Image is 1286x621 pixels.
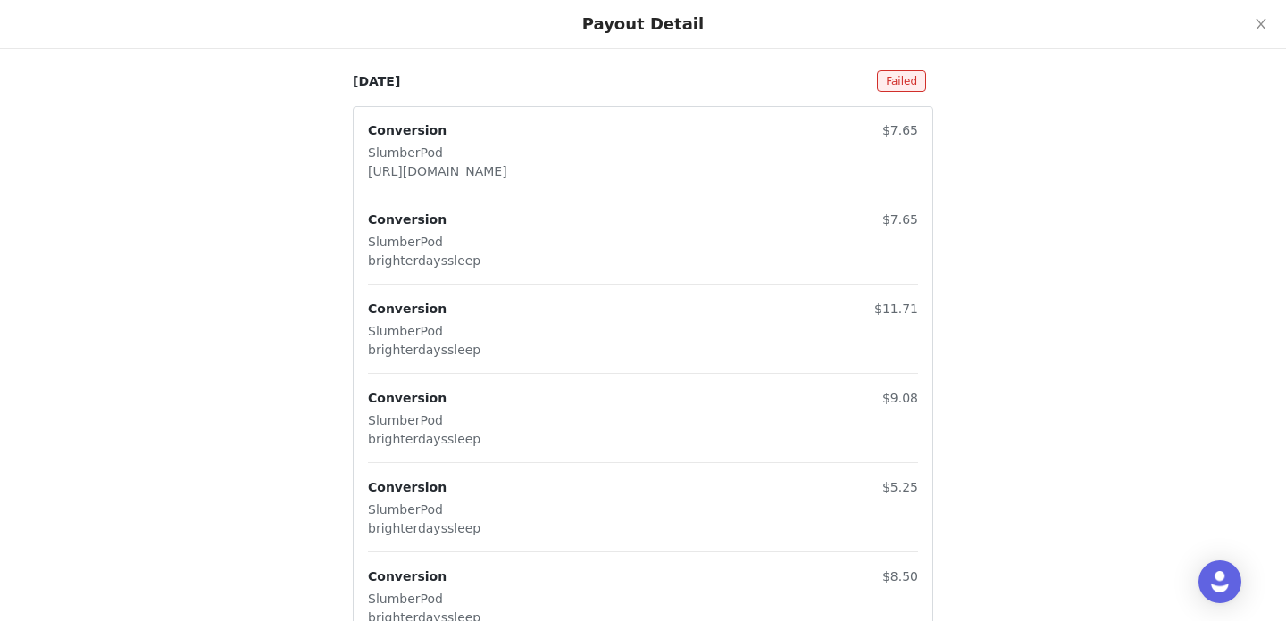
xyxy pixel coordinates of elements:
span: $7.65 [882,212,918,227]
p: SlumberPod [368,501,480,519]
span: $9.08 [882,391,918,405]
p: Conversion [368,121,507,140]
span: $5.25 [882,480,918,494]
p: Conversion [368,389,480,408]
p: Conversion [368,567,480,586]
p: SlumberPod [368,411,480,430]
span: $8.50 [882,569,918,584]
p: SlumberPod [368,322,480,341]
p: SlumberPod [368,590,480,609]
p: Conversion [368,300,480,319]
div: Open Intercom Messenger [1198,560,1241,603]
p: brighterdayssleep [368,430,480,449]
p: [URL][DOMAIN_NAME] [368,162,507,181]
i: icon: close [1254,17,1268,31]
p: Conversion [368,478,480,497]
p: brighterdayssleep [368,519,480,538]
p: Conversion [368,211,480,229]
p: brighterdayssleep [368,252,480,270]
p: brighterdayssleep [368,341,480,360]
p: [DATE] [353,72,400,91]
p: SlumberPod [368,233,480,252]
span: Failed [877,70,926,92]
div: Payout Detail [582,14,704,34]
span: $11.71 [874,302,918,316]
span: $7.65 [882,123,918,137]
p: SlumberPod [368,144,507,162]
